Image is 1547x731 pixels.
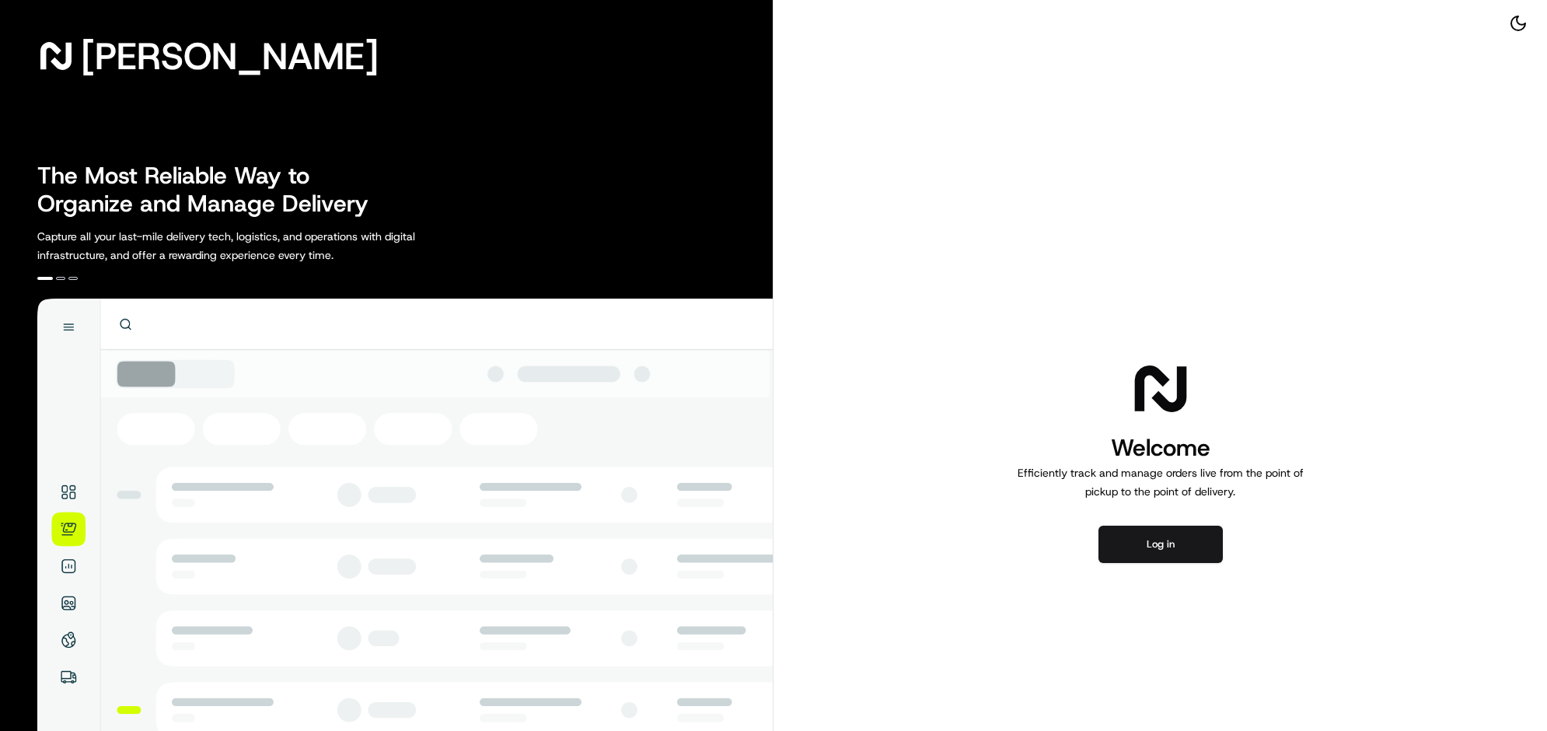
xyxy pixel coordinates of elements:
[37,227,485,264] p: Capture all your last-mile delivery tech, logistics, and operations with digital infrastructure, ...
[1098,526,1223,563] button: Log in
[1011,432,1310,463] h1: Welcome
[1011,463,1310,501] p: Efficiently track and manage orders live from the point of pickup to the point of delivery.
[81,40,379,72] span: [PERSON_NAME]
[37,162,386,218] h2: The Most Reliable Way to Organize and Manage Delivery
